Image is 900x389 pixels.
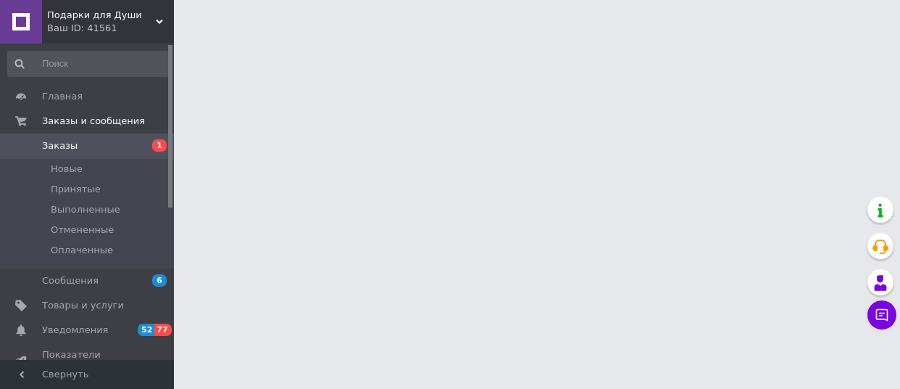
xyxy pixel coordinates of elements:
[42,274,99,287] span: Сообщения
[42,139,78,152] span: Заказы
[51,163,83,176] span: Новые
[7,51,170,77] input: Поиск
[47,22,174,35] div: Ваш ID: 41561
[51,203,120,216] span: Выполненные
[42,348,134,374] span: Показатели работы компании
[42,90,83,103] span: Главная
[51,244,113,257] span: Оплаченные
[138,324,154,336] span: 52
[867,300,896,329] button: Чат с покупателем
[152,139,167,152] span: 1
[51,224,114,237] span: Отмененные
[152,274,167,287] span: 6
[154,324,171,336] span: 77
[42,115,145,128] span: Заказы и сообщения
[42,299,124,312] span: Товары и услуги
[47,9,156,22] span: Подарки для Души
[51,183,101,196] span: Принятые
[42,324,108,337] span: Уведомления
